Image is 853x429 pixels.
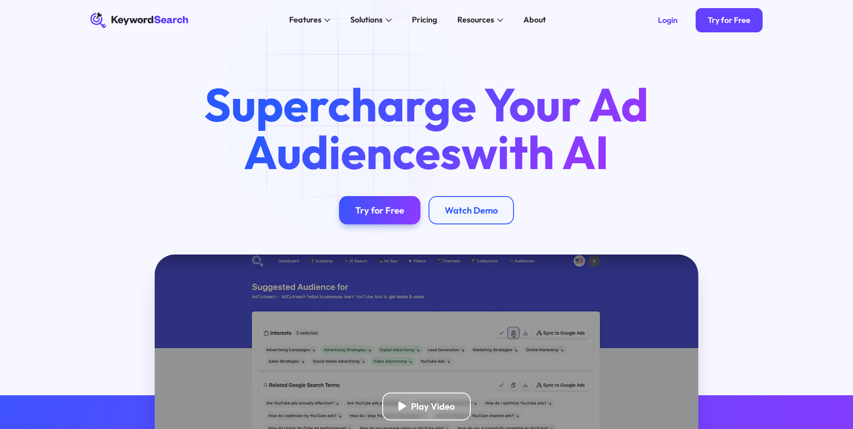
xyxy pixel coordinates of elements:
div: Login [658,15,678,25]
div: Pricing [412,14,437,26]
h1: Supercharge Your Ad Audiences [185,80,668,176]
div: Try for Free [355,205,404,216]
div: Features [289,14,322,26]
div: Play Video [411,401,455,412]
span: with AI [461,123,609,181]
a: About [517,12,552,28]
a: Pricing [406,12,443,28]
div: Try for Free [708,15,750,25]
div: About [523,14,546,26]
div: Solutions [350,14,383,26]
a: Try for Free [696,8,763,32]
a: Try for Free [339,196,420,224]
a: Login [646,8,690,32]
div: Resources [457,14,494,26]
div: Watch Demo [445,205,498,216]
